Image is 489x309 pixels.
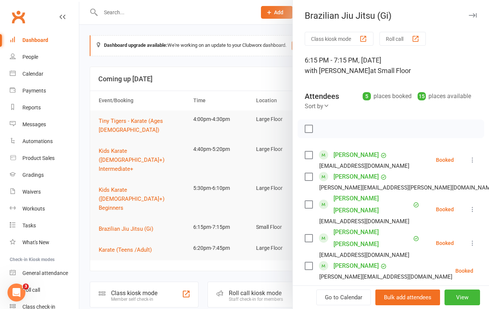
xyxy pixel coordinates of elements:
div: General attendance [22,270,68,276]
a: [PERSON_NAME] [PERSON_NAME] [333,193,411,216]
a: What's New [10,234,79,251]
a: Go to Calendar [316,290,371,305]
a: Clubworx [9,7,28,26]
div: 15 [418,92,426,100]
button: Roll call [379,32,426,46]
div: Automations [22,138,53,144]
div: 5 [363,92,371,100]
div: [PERSON_NAME][EMAIL_ADDRESS][DOMAIN_NAME] [319,272,452,282]
a: Workouts [10,200,79,217]
div: Brazilian Jiu Jitsu (Gi) [293,10,489,21]
iframe: Intercom live chat [7,284,25,302]
a: Calendar [10,66,79,82]
a: [PERSON_NAME] [333,171,379,183]
div: Workouts [22,206,45,212]
div: places booked [363,91,412,102]
div: Dashboard [22,37,48,43]
a: [PERSON_NAME] [333,149,379,161]
span: with [PERSON_NAME] [305,67,370,75]
div: Payments [22,88,46,94]
a: [PERSON_NAME] [PERSON_NAME] [333,226,411,250]
div: [EMAIL_ADDRESS][DOMAIN_NAME] [319,216,409,226]
a: Product Sales [10,150,79,167]
div: What's New [22,239,49,245]
div: [EMAIL_ADDRESS][DOMAIN_NAME] [319,250,409,260]
span: at Small Floor [370,67,411,75]
div: Tasks [22,222,36,228]
a: Automations [10,133,79,150]
div: Calendar [22,71,43,77]
a: Dashboard [10,32,79,49]
a: Waivers [10,184,79,200]
div: Product Sales [22,155,55,161]
div: 6:15 PM - 7:15 PM, [DATE] [305,55,477,76]
div: Booked [455,268,473,273]
div: Booked [436,157,454,163]
a: [PERSON_NAME] [333,260,379,272]
a: Payments [10,82,79,99]
div: Sort by [305,102,329,111]
div: People [22,54,38,60]
div: Gradings [22,172,44,178]
a: Messages [10,116,79,133]
div: places available [418,91,471,102]
div: Attendees [305,91,339,102]
a: Tasks [10,217,79,234]
div: Messages [22,121,46,127]
button: View [445,290,480,305]
a: Gradings [10,167,79,184]
div: Booked [436,240,454,246]
a: Reports [10,99,79,116]
span: 3 [23,284,29,290]
a: Roll call [10,282,79,299]
button: Class kiosk mode [305,32,373,46]
a: General attendance kiosk mode [10,265,79,282]
div: Waivers [22,189,41,195]
a: People [10,49,79,66]
button: Bulk add attendees [375,290,440,305]
div: Roll call [22,287,40,293]
div: Booked [436,207,454,212]
div: Reports [22,104,41,110]
div: [EMAIL_ADDRESS][DOMAIN_NAME] [319,161,409,171]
